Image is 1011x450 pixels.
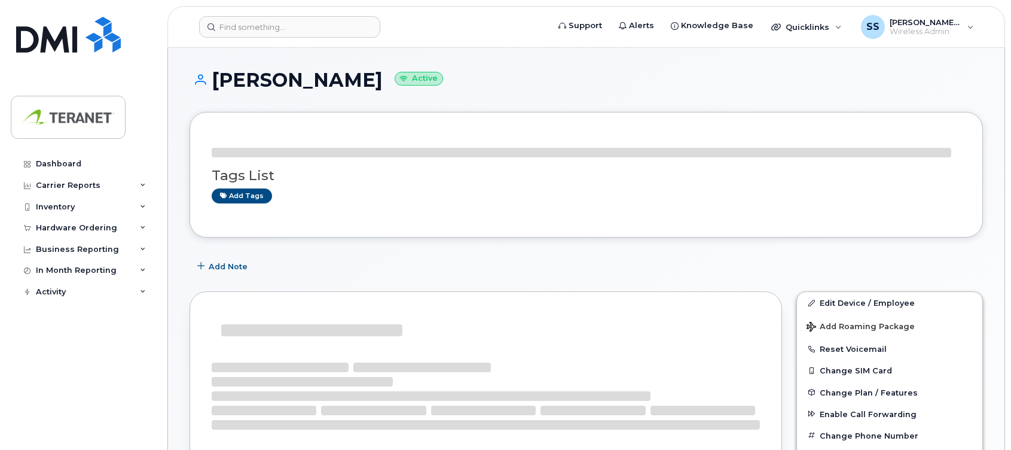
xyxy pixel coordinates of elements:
[209,261,248,272] span: Add Note
[797,425,982,446] button: Change Phone Number
[212,188,272,203] a: Add tags
[797,382,982,403] button: Change Plan / Features
[395,72,443,86] small: Active
[797,292,982,314] a: Edit Device / Employee
[820,388,918,397] span: Change Plan / Features
[212,168,961,183] h3: Tags List
[190,256,258,277] button: Add Note
[190,69,983,90] h1: [PERSON_NAME]
[807,322,915,333] span: Add Roaming Package
[797,360,982,381] button: Change SIM Card
[820,409,917,418] span: Enable Call Forwarding
[797,314,982,338] button: Add Roaming Package
[797,403,982,425] button: Enable Call Forwarding
[797,338,982,360] button: Reset Voicemail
